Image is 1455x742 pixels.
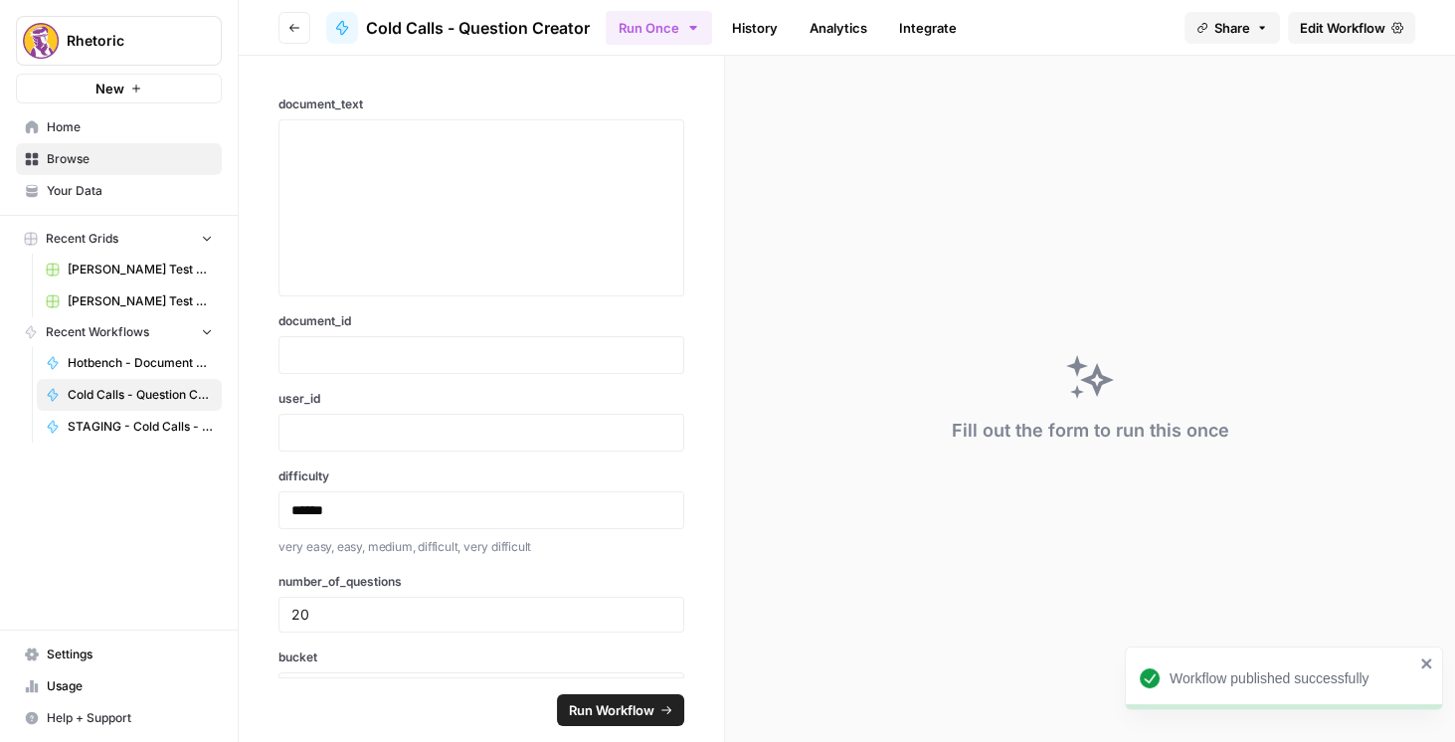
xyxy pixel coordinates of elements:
a: Cold Calls - Question Creator [37,379,222,411]
a: Hotbench - Document Verification [37,347,222,379]
button: Run Workflow [557,694,684,726]
span: Rhetoric [67,31,187,51]
label: difficulty [278,467,684,485]
label: number_of_questions [278,573,684,591]
span: [PERSON_NAME] Test Workflow - SERP Overview Grid [68,292,213,310]
span: Recent Grids [46,230,118,248]
span: Your Data [47,182,213,200]
label: document_text [278,95,684,113]
p: very easy, easy, medium, difficult, very difficult [278,537,684,557]
label: bucket [278,649,684,666]
button: Run Once [606,11,712,45]
label: user_id [278,390,684,408]
a: Analytics [798,12,879,44]
button: close [1420,655,1434,671]
span: Browse [47,150,213,168]
img: Rhetoric Logo [23,23,59,59]
a: Usage [16,670,222,702]
span: Share [1214,18,1250,38]
a: Browse [16,143,222,175]
button: Recent Workflows [16,317,222,347]
span: STAGING - Cold Calls - Question Creator [68,418,213,436]
label: document_id [278,312,684,330]
button: Recent Grids [16,224,222,254]
span: Edit Workflow [1300,18,1385,38]
span: Cold Calls - Question Creator [68,386,213,404]
span: Run Workflow [569,700,654,720]
a: History [720,12,790,44]
span: Hotbench - Document Verification [68,354,213,372]
span: Cold Calls - Question Creator [366,16,590,40]
button: New [16,74,222,103]
a: Settings [16,639,222,670]
button: Workspace: Rhetoric [16,16,222,66]
button: Share [1184,12,1280,44]
button: Help + Support [16,702,222,734]
a: Your Data [16,175,222,207]
span: New [95,79,124,98]
a: Edit Workflow [1288,12,1415,44]
a: Home [16,111,222,143]
a: Cold Calls - Question Creator [326,12,590,44]
input: 5, 10, 15, 20 [291,606,671,624]
span: Home [47,118,213,136]
a: STAGING - Cold Calls - Question Creator [37,411,222,443]
span: Recent Workflows [46,323,149,341]
span: Settings [47,646,213,663]
span: [PERSON_NAME] Test Workflow - Copilot Example Grid [68,261,213,278]
a: [PERSON_NAME] Test Workflow - Copilot Example Grid [37,254,222,285]
span: Help + Support [47,709,213,727]
a: [PERSON_NAME] Test Workflow - SERP Overview Grid [37,285,222,317]
div: Fill out the form to run this once [952,417,1229,445]
a: Integrate [887,12,969,44]
div: Workflow published successfully [1170,668,1414,688]
span: Usage [47,677,213,695]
